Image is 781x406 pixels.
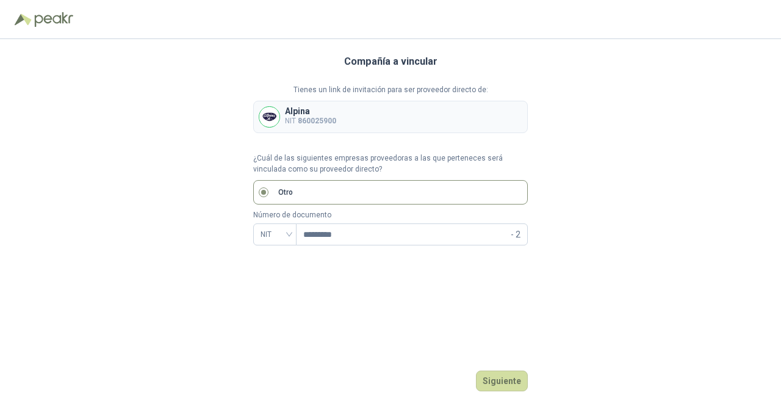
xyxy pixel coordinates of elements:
img: Company Logo [259,107,279,127]
img: Logo [15,13,32,26]
button: Siguiente [476,371,528,391]
p: Número de documento [253,209,528,221]
p: ¿Cuál de las siguientes empresas proveedoras a las que perteneces será vinculada como su proveedo... [253,153,528,176]
b: 860025900 [298,117,336,125]
h3: Compañía a vincular [344,54,437,70]
span: - 2 [511,224,520,245]
p: NIT [285,115,336,127]
span: NIT [261,225,289,244]
p: Otro [278,187,293,198]
p: Alpina [285,107,336,115]
p: Tienes un link de invitación para ser proveedor directo de: [253,84,528,96]
img: Peakr [34,12,73,27]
